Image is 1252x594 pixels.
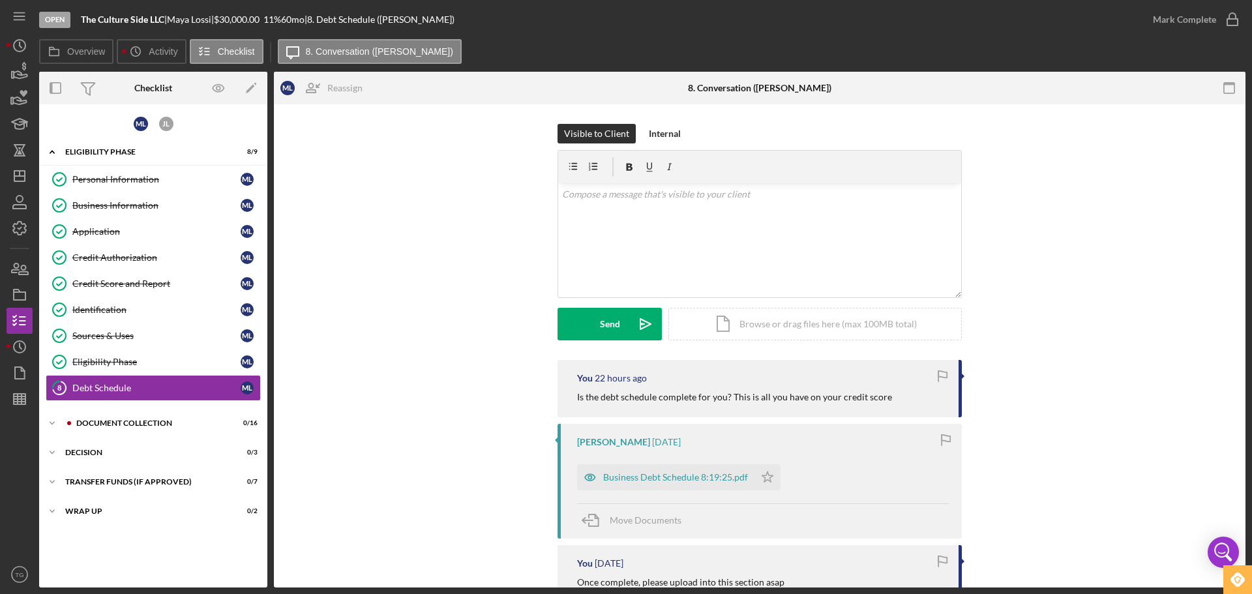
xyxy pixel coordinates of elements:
div: M L [280,81,295,95]
div: Visible to Client [564,124,629,143]
div: Document Collection [76,419,225,427]
div: Credit Authorization [72,252,241,263]
a: Business InformationML [46,192,261,218]
a: Personal InformationML [46,166,261,192]
tspan: 8 [57,383,61,392]
button: 8. Conversation ([PERSON_NAME]) [278,39,462,64]
button: MLReassign [274,75,376,101]
div: 8 / 9 [234,148,258,156]
button: Visible to Client [558,124,636,143]
div: Transfer Funds (If Approved) [65,478,225,486]
div: [PERSON_NAME] [577,437,650,447]
div: M L [241,277,254,290]
a: Sources & UsesML [46,323,261,349]
a: 8Debt ScheduleML [46,375,261,401]
div: Wrap Up [65,507,225,515]
div: M L [241,225,254,238]
div: Checklist [134,83,172,93]
a: Eligibility PhaseML [46,349,261,375]
div: 0 / 2 [234,507,258,515]
div: M L [134,117,148,131]
label: Activity [149,46,177,57]
div: Debt Schedule [72,383,241,393]
div: M L [241,355,254,368]
div: 0 / 16 [234,419,258,427]
div: Eligibility Phase [65,148,225,156]
div: $30,000.00 [214,14,263,25]
time: 2025-08-19 16:46 [652,437,681,447]
div: M L [241,251,254,264]
div: M L [241,303,254,316]
div: M L [241,199,254,212]
button: Overview [39,39,113,64]
div: Send [600,308,620,340]
div: Business Debt Schedule 8:19:25.pdf [603,472,748,483]
div: Personal Information [72,174,241,185]
button: Business Debt Schedule 8:19:25.pdf [577,464,781,490]
a: Credit AuthorizationML [46,245,261,271]
div: Decision [65,449,225,456]
button: TG [7,561,33,587]
p: Is the debt schedule complete for you? This is all you have on your credit score [577,390,892,404]
time: 2025-08-19 21:02 [595,373,647,383]
div: Identification [72,304,241,315]
div: You [577,558,593,569]
div: 11 % [263,14,281,25]
time: 2025-08-19 15:33 [595,558,623,569]
div: M L [241,173,254,186]
label: 8. Conversation ([PERSON_NAME]) [306,46,453,57]
div: Mark Complete [1153,7,1216,33]
button: Internal [642,124,687,143]
div: Internal [649,124,681,143]
div: M L [241,329,254,342]
div: Open [39,12,70,28]
label: Checklist [218,46,255,57]
div: Application [72,226,241,237]
a: ApplicationML [46,218,261,245]
div: Credit Score and Report [72,278,241,289]
div: Maya Lossi | [167,14,214,25]
div: 8. Conversation ([PERSON_NAME]) [688,83,831,93]
button: Send [558,308,662,340]
div: | 8. Debt Schedule ([PERSON_NAME]) [305,14,455,25]
label: Overview [67,46,105,57]
div: 60 mo [281,14,305,25]
div: Eligibility Phase [72,357,241,367]
p: Once complete, please upload into this section asap [577,575,818,589]
div: Open Intercom Messenger [1208,537,1239,568]
div: Business Information [72,200,241,211]
div: Reassign [327,75,363,101]
button: Mark Complete [1140,7,1245,33]
div: 0 / 7 [234,478,258,486]
span: Move Documents [610,514,681,526]
text: TG [15,571,23,578]
div: Sources & Uses [72,331,241,341]
div: M L [241,381,254,394]
button: Move Documents [577,504,694,537]
button: Activity [117,39,186,64]
div: 0 / 3 [234,449,258,456]
a: IdentificationML [46,297,261,323]
div: J L [159,117,173,131]
b: The Culture Side LLC [81,14,164,25]
div: | [81,14,167,25]
a: Credit Score and ReportML [46,271,261,297]
div: You [577,373,593,383]
button: Checklist [190,39,263,64]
